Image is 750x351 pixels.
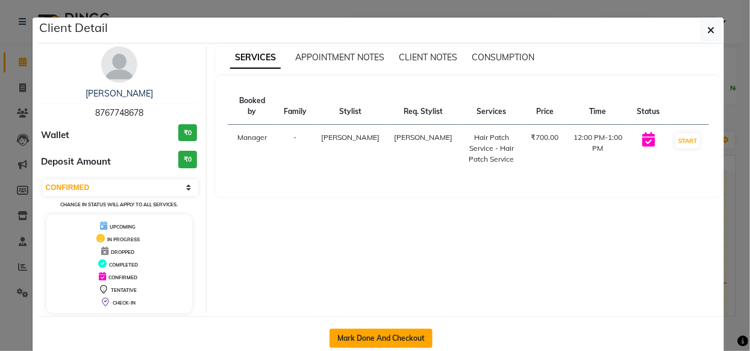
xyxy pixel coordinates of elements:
[387,88,460,125] th: Req. Stylist
[178,124,197,142] h3: ₹0
[531,132,559,143] div: ₹700.00
[460,88,524,125] th: Services
[230,47,281,69] span: SERVICES
[467,132,517,165] div: Hair Patch Service - Hair Patch Service
[524,88,566,125] th: Price
[42,128,70,142] span: Wallet
[472,52,534,63] span: CONSUMPTION
[178,151,197,168] h3: ₹0
[101,46,137,83] img: avatar
[314,88,387,125] th: Stylist
[113,300,136,306] span: CHECK-IN
[566,88,630,125] th: Time
[108,274,137,280] span: CONFIRMED
[111,249,134,255] span: DROPPED
[630,88,667,125] th: Status
[277,125,314,172] td: -
[228,125,277,172] td: Manager
[277,88,314,125] th: Family
[330,329,433,348] button: Mark Done And Checkout
[40,19,108,37] h5: Client Detail
[95,107,143,118] span: 8767748678
[60,201,178,207] small: Change in status will apply to all services.
[675,133,700,148] button: START
[111,287,137,293] span: TENTATIVE
[295,52,384,63] span: APPOINTMENT NOTES
[107,236,140,242] span: IN PROGRESS
[86,88,153,99] a: [PERSON_NAME]
[228,88,277,125] th: Booked by
[394,133,452,142] span: [PERSON_NAME]
[42,155,111,169] span: Deposit Amount
[399,52,457,63] span: CLIENT NOTES
[321,133,380,142] span: [PERSON_NAME]
[109,262,138,268] span: COMPLETED
[566,125,630,172] td: 12:00 PM-1:00 PM
[110,224,136,230] span: UPCOMING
